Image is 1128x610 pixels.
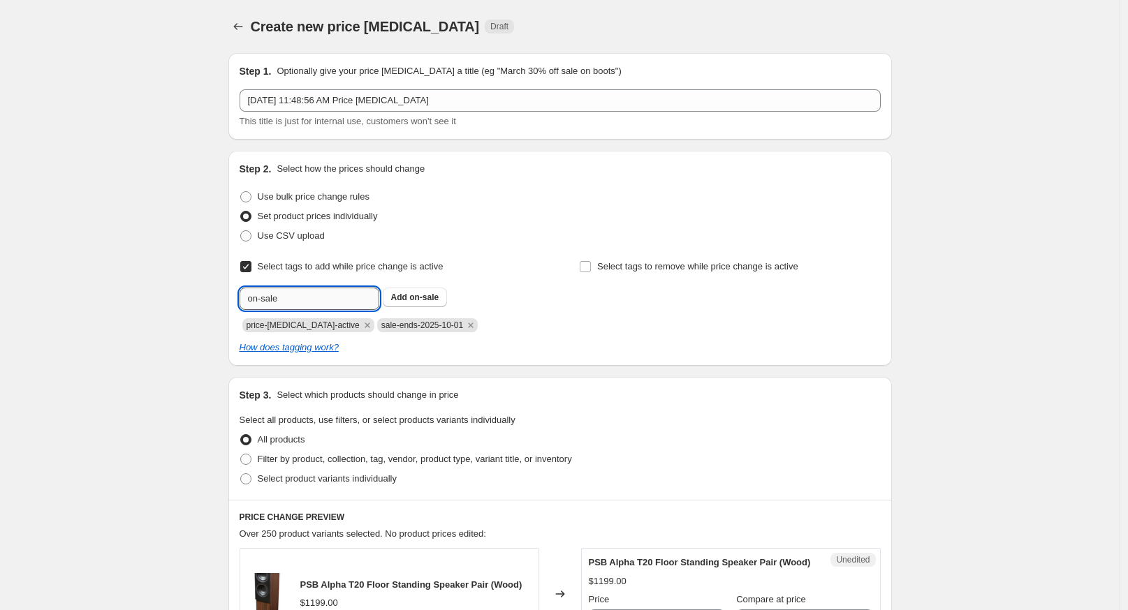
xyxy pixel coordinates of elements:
[277,64,621,78] p: Optionally give your price [MEDICAL_DATA] a title (eg "March 30% off sale on boots")
[361,319,374,332] button: Remove price-change-job-active
[240,288,379,310] input: Select tags to add
[240,89,881,112] input: 30% off holiday sale
[391,292,407,302] b: Add
[240,116,456,126] span: This title is just for internal use, customers won't see it
[277,162,425,176] p: Select how the prices should change
[247,320,360,330] span: price-change-job-active
[300,596,338,610] div: $1199.00
[736,594,806,604] span: Compare at price
[589,574,627,588] div: $1199.00
[258,473,397,484] span: Select product variants individually
[589,594,610,604] span: Price
[300,579,522,590] span: PSB Alpha T20 Floor Standing Speaker Pair (Wood)
[258,434,305,445] span: All products
[258,191,369,202] span: Use bulk price change rules
[240,64,272,78] h2: Step 1.
[409,292,439,302] span: on-sale
[240,162,272,176] h2: Step 2.
[589,557,811,567] span: PSB Alpha T20 Floor Standing Speaker Pair (Wood)
[597,261,798,271] span: Select tags to remove while price change is active
[258,261,444,271] span: Select tags to add while price change is active
[277,388,458,402] p: Select which products should change in price
[240,528,486,539] span: Over 250 product variants selected. No product prices edited:
[258,211,378,221] span: Set product prices individually
[258,230,325,241] span: Use CSV upload
[228,17,248,36] button: Price change jobs
[240,342,339,352] a: How does tagging work?
[381,320,463,330] span: sale-ends-2025-10-01
[251,19,480,34] span: Create new price [MEDICAL_DATA]
[258,454,572,464] span: Filter by product, collection, tag, vendor, product type, variant title, or inventory
[383,288,448,307] button: Add on-sale
[464,319,477,332] button: Remove sale-ends-2025-10-01
[836,554,870,565] span: Unedited
[240,415,515,425] span: Select all products, use filters, or select products variants individually
[490,21,508,32] span: Draft
[240,388,272,402] h2: Step 3.
[240,512,881,523] h6: PRICE CHANGE PREVIEW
